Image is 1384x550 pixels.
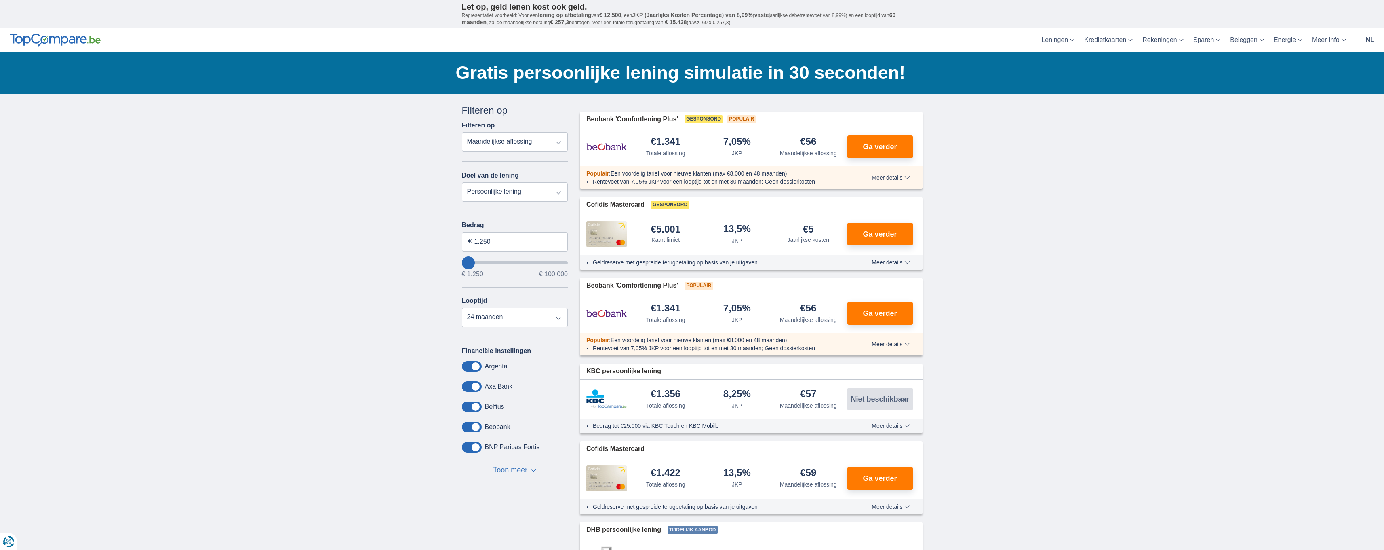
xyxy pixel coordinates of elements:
[800,303,816,314] div: €56
[485,423,510,431] label: Beobank
[586,200,645,209] span: Cofidis Mastercard
[651,137,680,148] div: €1.341
[593,178,842,186] li: Rentevoet van 7,05% JKP voor een looptijd tot en met 30 maanden; Geen dossierkosten
[800,389,816,400] div: €57
[723,303,751,314] div: 7,05%
[863,231,897,238] span: Ga verder
[586,337,609,343] span: Populair
[651,389,680,400] div: €1.356
[1188,28,1226,52] a: Sparen
[1225,28,1269,52] a: Beleggen
[866,423,916,429] button: Meer details
[580,336,849,344] div: :
[586,465,627,491] img: product.pl.alt Cofidis CC
[586,137,627,157] img: product.pl.alt Beobank
[485,403,504,410] label: Belfius
[462,2,923,12] p: Let op, geld lenen kost ook geld.
[462,12,896,25] span: 60 maanden
[1079,28,1138,52] a: Kredietkaarten
[632,12,753,18] span: JKP (Jaarlijks Kosten Percentage) van 8,99%
[586,525,661,535] span: DHB persoonlijke lening
[611,337,787,343] span: Een voordelig tarief voor nieuwe klanten (max €8.000 en 48 maanden)
[651,201,689,209] span: Gesponsord
[754,12,769,18] span: vaste
[550,19,569,25] span: € 257,3
[485,444,540,451] label: BNP Paribas Fortis
[863,143,897,150] span: Ga verder
[462,172,519,179] label: Doel van de lening
[847,302,913,325] button: Ga verder
[685,115,723,123] span: Gesponsord
[599,12,621,18] span: € 12.500
[580,169,849,178] div: :
[866,503,916,510] button: Meer details
[872,504,910,510] span: Meer details
[586,389,627,409] img: product.pl.alt KBC
[732,402,742,410] div: JKP
[800,137,816,148] div: €56
[685,282,713,290] span: Populair
[462,271,483,277] span: € 1.250
[732,316,742,324] div: JKP
[1307,28,1351,52] a: Meer Info
[788,236,830,244] div: Jaarlijkse kosten
[847,388,913,410] button: Niet beschikbaar
[866,259,916,266] button: Meer details
[646,402,685,410] div: Totale aflossing
[462,12,923,26] p: Representatief voorbeeld: Voor een van , een ( jaarlijkse debetrentevoet van 8,99%) en een loopti...
[723,137,751,148] div: 7,05%
[593,344,842,352] li: Rentevoet van 7,05% JKP voor een looptijd tot en met 30 maanden; Geen dossierkosten
[780,149,837,157] div: Maandelijkse aflossing
[732,480,742,489] div: JKP
[646,480,685,489] div: Totale aflossing
[586,115,678,124] span: Beobank 'Comfortlening Plus'
[780,402,837,410] div: Maandelijkse aflossing
[539,271,568,277] span: € 100.000
[866,341,916,347] button: Meer details
[803,224,814,234] div: €5
[732,237,742,245] div: JKP
[847,467,913,490] button: Ga verder
[462,297,487,305] label: Looptijd
[651,236,680,244] div: Kaart limiet
[723,224,751,235] div: 13,5%
[538,12,591,18] span: lening op afbetaling
[586,221,627,247] img: product.pl.alt Cofidis CC
[851,396,909,403] span: Niet beschikbaar
[1361,28,1379,52] a: nl
[727,115,756,123] span: Populair
[863,475,897,482] span: Ga verder
[493,465,527,476] span: Toon meer
[847,135,913,158] button: Ga verder
[586,444,645,454] span: Cofidis Mastercard
[665,19,687,25] span: € 15.438
[586,303,627,324] img: product.pl.alt Beobank
[646,149,685,157] div: Totale aflossing
[866,174,916,181] button: Meer details
[462,347,531,355] label: Financiële instellingen
[847,223,913,245] button: Ga verder
[531,469,536,472] span: ▼
[732,149,742,157] div: JKP
[456,60,923,85] h1: Gratis persoonlijke lening simulatie in 30 seconden!
[872,175,910,180] span: Meer details
[10,34,101,47] img: TopCompare
[485,383,512,390] label: Axa Bank
[586,367,661,376] span: KBC persoonlijke lening
[1036,28,1079,52] a: Leningen
[586,170,609,177] span: Populair
[485,363,508,370] label: Argenta
[863,310,897,317] span: Ga verder
[462,261,568,264] a: wantToBorrow
[462,122,495,129] label: Filteren op
[800,468,816,479] div: €59
[668,526,718,534] span: Tijdelijk aanbod
[593,503,842,511] li: Geldreserve met gespreide terugbetaling op basis van je uitgaven
[462,222,568,229] label: Bedrag
[491,465,539,476] button: Toon meer ▼
[611,170,787,177] span: Een voordelig tarief voor nieuwe klanten (max €8.000 en 48 maanden)
[723,389,751,400] div: 8,25%
[872,341,910,347] span: Meer details
[872,260,910,265] span: Meer details
[651,303,680,314] div: €1.341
